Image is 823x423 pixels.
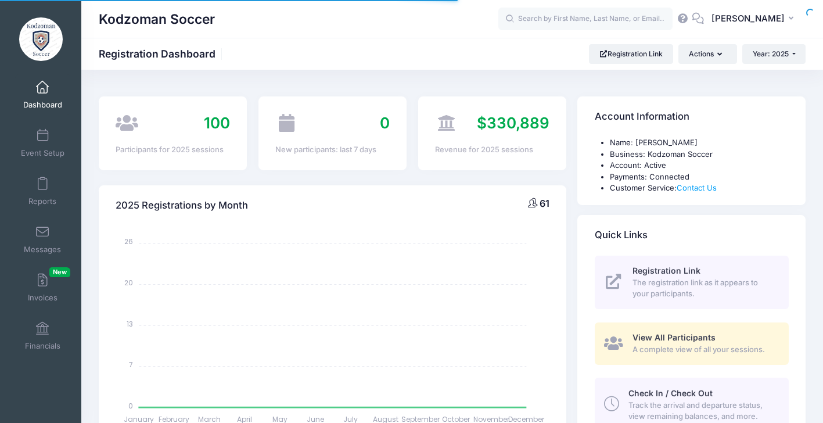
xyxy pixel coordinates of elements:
[610,182,789,194] li: Customer Service:
[49,267,70,277] span: New
[125,278,134,288] tspan: 20
[632,344,775,356] span: A complete view of all your sessions.
[99,6,215,33] h1: Kodzoman Soccer
[540,198,549,209] span: 61
[632,266,700,275] span: Registration Link
[589,44,673,64] a: Registration Link
[435,144,549,156] div: Revenue for 2025 sessions
[628,400,775,422] span: Track the arrival and departure status, view remaining balances, and more.
[116,144,230,156] div: Participants for 2025 sessions
[116,189,248,223] h4: 2025 Registrations by Month
[28,196,56,206] span: Reports
[204,114,230,132] span: 100
[610,160,789,171] li: Account: Active
[595,101,689,134] h4: Account Information
[15,267,70,308] a: InvoicesNew
[19,17,63,61] img: Kodzoman Soccer
[125,236,134,246] tspan: 26
[711,12,785,25] span: [PERSON_NAME]
[610,149,789,160] li: Business: Kodzoman Soccer
[23,100,62,110] span: Dashboard
[24,245,61,254] span: Messages
[632,332,716,342] span: View All Participants
[380,114,390,132] span: 0
[275,144,390,156] div: New participants: last 7 days
[15,74,70,115] a: Dashboard
[704,6,806,33] button: [PERSON_NAME]
[15,316,70,356] a: Financials
[15,123,70,163] a: Event Setup
[595,322,789,365] a: View All Participants A complete view of all your sessions.
[127,319,134,329] tspan: 13
[498,8,673,31] input: Search by First Name, Last Name, or Email...
[742,44,806,64] button: Year: 2025
[595,256,789,309] a: Registration Link The registration link as it appears to your participants.
[632,277,775,300] span: The registration link as it appears to your participants.
[15,171,70,212] a: Reports
[753,49,789,58] span: Year: 2025
[130,360,134,370] tspan: 7
[628,388,713,398] span: Check In / Check Out
[595,218,648,252] h4: Quick Links
[21,148,64,158] span: Event Setup
[610,137,789,149] li: Name: [PERSON_NAME]
[15,219,70,260] a: Messages
[610,171,789,183] li: Payments: Connected
[99,48,225,60] h1: Registration Dashboard
[129,401,134,411] tspan: 0
[678,44,736,64] button: Actions
[677,183,717,192] a: Contact Us
[477,114,549,132] span: $330,889
[25,341,60,351] span: Financials
[28,293,57,303] span: Invoices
